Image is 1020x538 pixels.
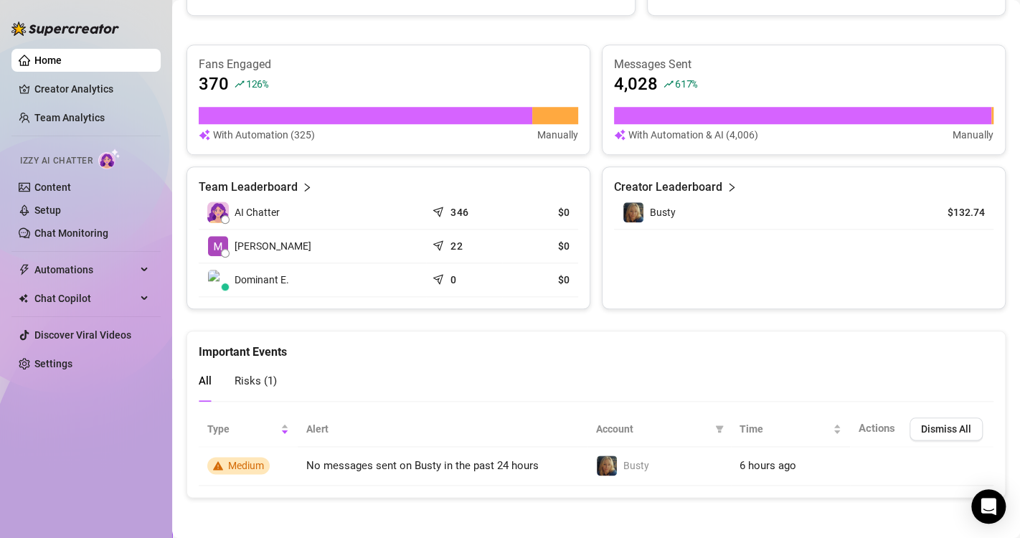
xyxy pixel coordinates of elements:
span: [PERSON_NAME] [235,238,311,254]
span: filter [712,418,727,440]
article: With Automation (325) [213,127,315,143]
span: Dominant E. [235,272,289,288]
span: No messages sent on Busty in the past 24 hours [306,459,539,472]
th: Time [731,412,850,447]
article: 0 [450,273,456,287]
a: Chat Monitoring [34,227,108,239]
article: With Automation & AI (4,006) [628,127,758,143]
span: Time [740,421,830,437]
article: Manually [953,127,993,143]
span: right [727,179,737,196]
img: svg%3e [614,127,625,143]
span: Account [596,421,709,437]
span: rise [235,79,245,89]
span: rise [664,79,674,89]
a: Settings [34,358,72,369]
article: Fans Engaged [199,57,578,72]
img: Melissa Hallock [208,236,228,256]
span: Busty [623,460,649,471]
span: Automations [34,258,136,281]
article: Messages Sent [614,57,993,72]
article: 346 [450,205,468,220]
a: Team Analytics [34,112,105,123]
span: Busty [650,207,676,218]
img: AI Chatter [98,148,121,169]
span: Dismiss All [921,423,971,435]
a: Discover Viral Videos [34,329,131,341]
div: Important Events [199,331,993,361]
button: Dismiss All [910,417,983,440]
div: Open Intercom Messenger [971,489,1006,524]
th: Alert [298,412,587,447]
img: svg%3e [199,127,210,143]
a: Setup [34,204,61,216]
th: Type [199,412,298,447]
article: 370 [199,72,229,95]
img: logo-BBDzfeDw.svg [11,22,119,36]
a: Content [34,181,71,193]
span: Actions [859,422,895,435]
span: filter [715,425,724,433]
span: thunderbolt [19,264,30,275]
span: send [433,270,447,285]
article: $0 [511,239,570,253]
span: send [433,237,447,251]
span: AI Chatter [235,204,280,220]
img: Busty [597,456,617,476]
img: Chat Copilot [19,293,28,303]
span: Type [207,421,278,437]
article: 22 [450,239,462,253]
span: Chat Copilot [34,287,136,310]
img: izzy-ai-chatter-avatar-DDCN_rTZ.svg [207,202,229,223]
article: Team Leaderboard [199,179,298,196]
span: 6 hours ago [740,459,796,472]
span: Risks ( 1 ) [235,374,277,387]
a: Home [34,55,62,66]
img: Dominant Elegen… [208,270,228,290]
span: Izzy AI Chatter [20,154,93,168]
span: right [302,179,312,196]
a: Creator Analytics [34,77,149,100]
span: send [433,203,447,217]
span: Medium [228,460,264,471]
article: Manually [537,127,578,143]
article: $0 [511,273,570,287]
span: warning [213,461,223,471]
article: $132.74 [920,205,985,220]
span: 126 % [246,77,268,90]
img: Busty [623,202,643,222]
article: $0 [511,205,570,220]
span: 617 % [675,77,697,90]
article: 4,028 [614,72,658,95]
article: Creator Leaderboard [614,179,722,196]
span: All [199,374,212,387]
